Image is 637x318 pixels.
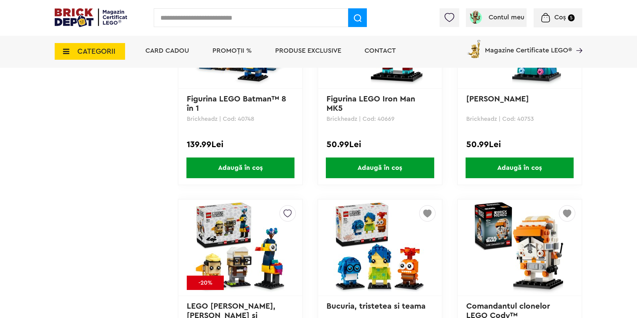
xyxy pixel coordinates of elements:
[327,116,434,122] p: Brickheadz | Cod: 40669
[469,14,524,21] a: Contul meu
[187,116,294,122] p: Brickheadz | Cod: 40748
[572,38,582,45] a: Magazine Certificate LEGO®
[489,14,524,21] span: Contul meu
[466,116,573,122] p: Brickheadz | Cod: 40753
[275,47,341,54] a: Produse exclusive
[466,95,529,103] a: [PERSON_NAME]
[485,38,572,54] span: Magazine Certificate LEGO®
[77,48,115,55] span: CATEGORII
[466,157,574,178] span: Adaugă în coș
[318,157,442,178] a: Adaugă în coș
[365,47,396,54] a: Contact
[554,14,566,21] span: Coș
[194,201,287,294] img: LEGO Carl, Russell si Kevin
[145,47,189,54] a: Card Cadou
[187,95,288,112] a: Figurina LEGO Batman™ 8 în 1
[333,201,427,294] img: Bucuria, tristetea si teama
[212,47,252,54] a: PROMOȚII %
[187,276,224,290] div: -20%
[178,157,302,178] a: Adaugă în coș
[458,157,582,178] a: Adaugă în coș
[327,140,434,149] div: 50.99Lei
[187,140,294,149] div: 139.99Lei
[473,201,566,294] img: Comandantul clonelor LEGO Cody™
[186,157,294,178] span: Adaugă în coș
[327,302,426,310] a: Bucuria, tristetea si teama
[327,95,418,112] a: Figurina LEGO Iron Man MK5
[466,140,573,149] div: 50.99Lei
[568,14,575,21] small: 5
[326,157,434,178] span: Adaugă în coș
